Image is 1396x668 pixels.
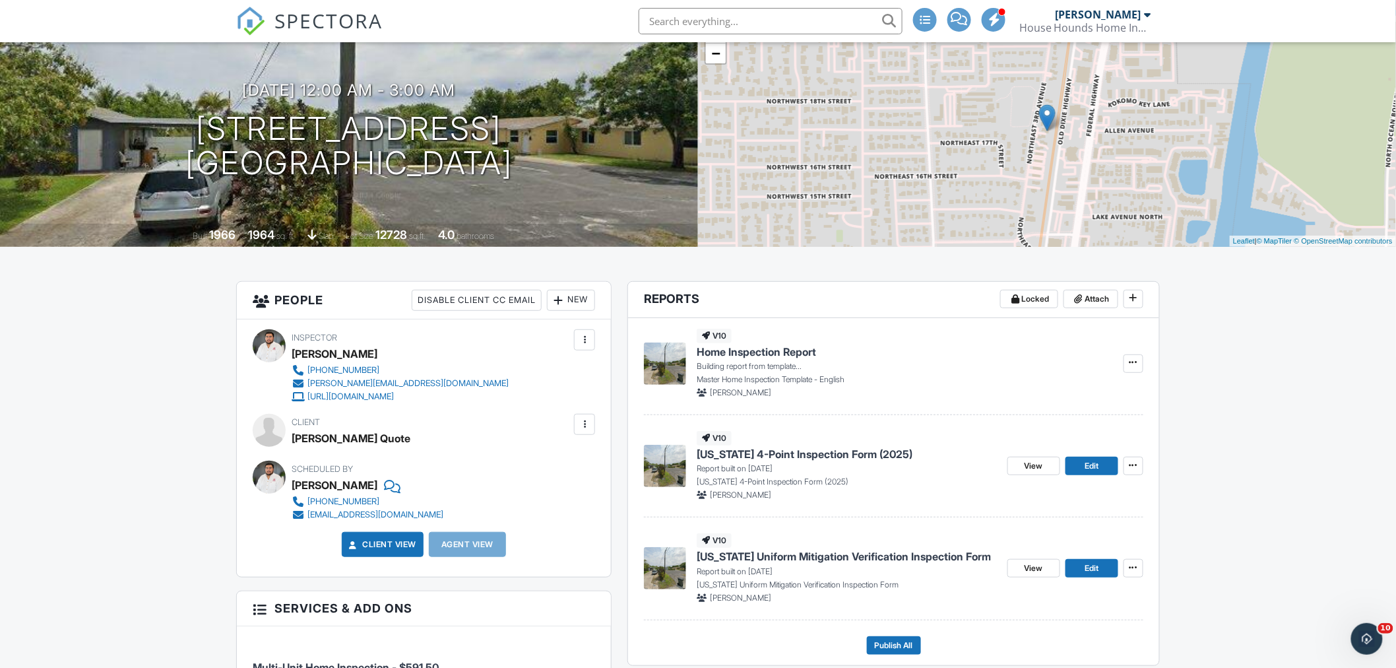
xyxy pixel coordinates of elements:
[376,228,408,242] div: 12728
[319,231,334,241] span: slab
[307,365,379,376] div: [PHONE_NUMBER]
[292,344,377,364] div: [PERSON_NAME]
[236,7,265,36] img: The Best Home Inspection Software - Spectora
[547,290,595,311] div: New
[193,231,208,241] span: Built
[292,508,443,521] a: [EMAIL_ADDRESS][DOMAIN_NAME]
[1233,237,1255,245] a: Leaflet
[292,417,320,427] span: Client
[307,510,443,520] div: [EMAIL_ADDRESS][DOMAIN_NAME]
[412,290,542,311] div: Disable Client CC Email
[237,591,611,626] h3: Services & Add ons
[292,495,443,508] a: [PHONE_NUMBER]
[292,364,509,377] a: [PHONE_NUMBER]
[292,377,509,390] a: [PERSON_NAME][EMAIL_ADDRESS][DOMAIN_NAME]
[1230,236,1396,247] div: |
[457,231,495,241] span: bathrooms
[307,496,379,507] div: [PHONE_NUMBER]
[1294,237,1393,245] a: © OpenStreetMap contributors
[1257,237,1292,245] a: © MapTiler
[185,112,513,182] h1: [STREET_ADDRESS] [GEOGRAPHIC_DATA]
[1378,623,1393,634] span: 10
[274,7,383,34] span: SPECTORA
[243,81,456,99] h3: [DATE] 12:00 am - 3:00 am
[639,8,903,34] input: Search everything...
[292,475,377,495] div: [PERSON_NAME]
[346,538,416,551] a: Client View
[706,44,726,63] a: Zoom out
[346,231,374,241] span: Lot Size
[1351,623,1383,655] iframe: Intercom live chat
[1019,21,1151,34] div: House Hounds Home Inspections LLC
[292,333,337,343] span: Inspector
[410,231,426,241] span: sq.ft.
[210,228,236,242] div: 1966
[292,428,410,448] div: [PERSON_NAME] Quote
[236,18,383,46] a: SPECTORA
[292,464,353,474] span: Scheduled By
[439,228,455,242] div: 4.0
[277,231,296,241] span: sq. ft.
[307,391,394,402] div: [URL][DOMAIN_NAME]
[237,282,611,319] h3: People
[292,390,509,403] a: [URL][DOMAIN_NAME]
[307,378,509,389] div: [PERSON_NAME][EMAIL_ADDRESS][DOMAIN_NAME]
[249,228,275,242] div: 1964
[1056,8,1141,21] div: [PERSON_NAME]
